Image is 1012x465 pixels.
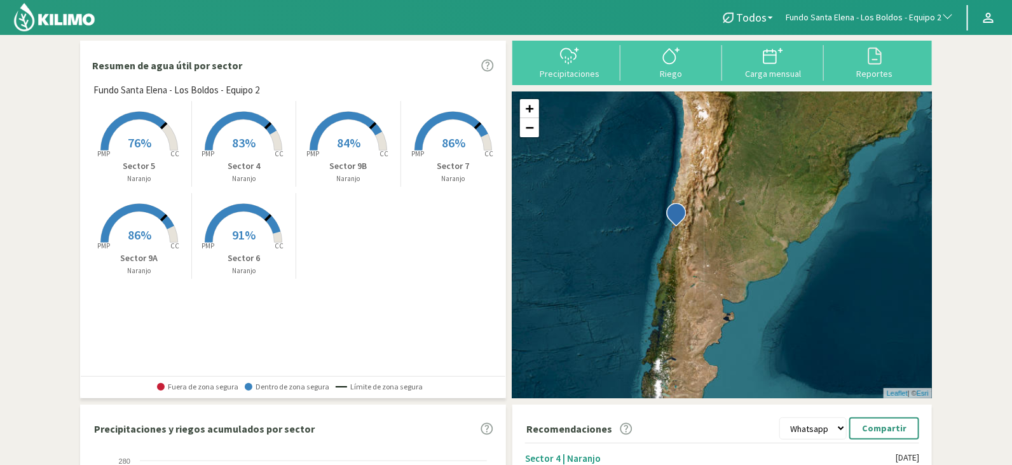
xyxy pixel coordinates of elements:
tspan: PMP [411,150,424,159]
span: 76% [128,135,151,151]
span: 83% [232,135,256,151]
tspan: CC [379,150,388,159]
span: 84% [337,135,360,151]
span: Fundo Santa Elena - Los Boldos - Equipo 2 [786,11,941,24]
p: Sector 5 [87,159,191,173]
tspan: CC [170,150,179,159]
tspan: CC [275,150,284,159]
button: Carga mensual [722,45,824,79]
p: Sector 9B [296,159,400,173]
a: Zoom out [520,118,539,137]
button: Reportes [824,45,926,79]
p: Naranjo [87,266,191,276]
span: Todos [736,11,767,24]
span: 86% [442,135,465,151]
div: Sector 4 | Naranjo [525,452,896,464]
tspan: CC [275,242,284,251]
button: Riego [620,45,722,79]
p: Naranjo [192,173,296,184]
div: Riego [624,69,718,78]
text: 280 [119,457,130,465]
tspan: CC [484,150,493,159]
tspan: PMP [97,150,110,159]
div: [DATE] [896,452,919,463]
span: Fundo Santa Elena - Los Boldos - Equipo 2 [93,83,259,98]
tspan: CC [170,242,179,251]
div: | © [884,388,932,399]
span: 86% [128,227,151,243]
button: Fundo Santa Elena - Los Boldos - Equipo 2 [779,4,961,32]
p: Sector 9A [87,252,191,265]
p: Naranjo [192,266,296,276]
p: Recomendaciones [526,421,612,436]
p: Resumen de agua útil por sector [92,58,242,73]
div: Carga mensual [726,69,820,78]
a: Leaflet [887,389,908,397]
div: Reportes [828,69,922,78]
tspan: PMP [306,150,319,159]
p: Sector 4 [192,159,296,173]
p: Naranjo [296,173,400,184]
span: Fuera de zona segura [157,382,238,391]
img: Kilimo [13,2,96,32]
a: Esri [917,389,929,397]
tspan: PMP [202,242,214,251]
p: Naranjo [87,173,191,184]
p: Naranjo [401,173,506,184]
span: Límite de zona segura [336,382,423,391]
button: Compartir [849,417,919,440]
div: Precipitaciones [523,69,617,78]
p: Sector 7 [401,159,506,173]
tspan: PMP [97,242,110,251]
p: Precipitaciones y riegos acumulados por sector [94,421,315,436]
p: Sector 6 [192,252,296,265]
span: 91% [232,227,256,243]
a: Zoom in [520,99,539,118]
p: Compartir [862,421,906,436]
tspan: PMP [202,150,214,159]
span: Dentro de zona segura [245,382,329,391]
button: Precipitaciones [519,45,620,79]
